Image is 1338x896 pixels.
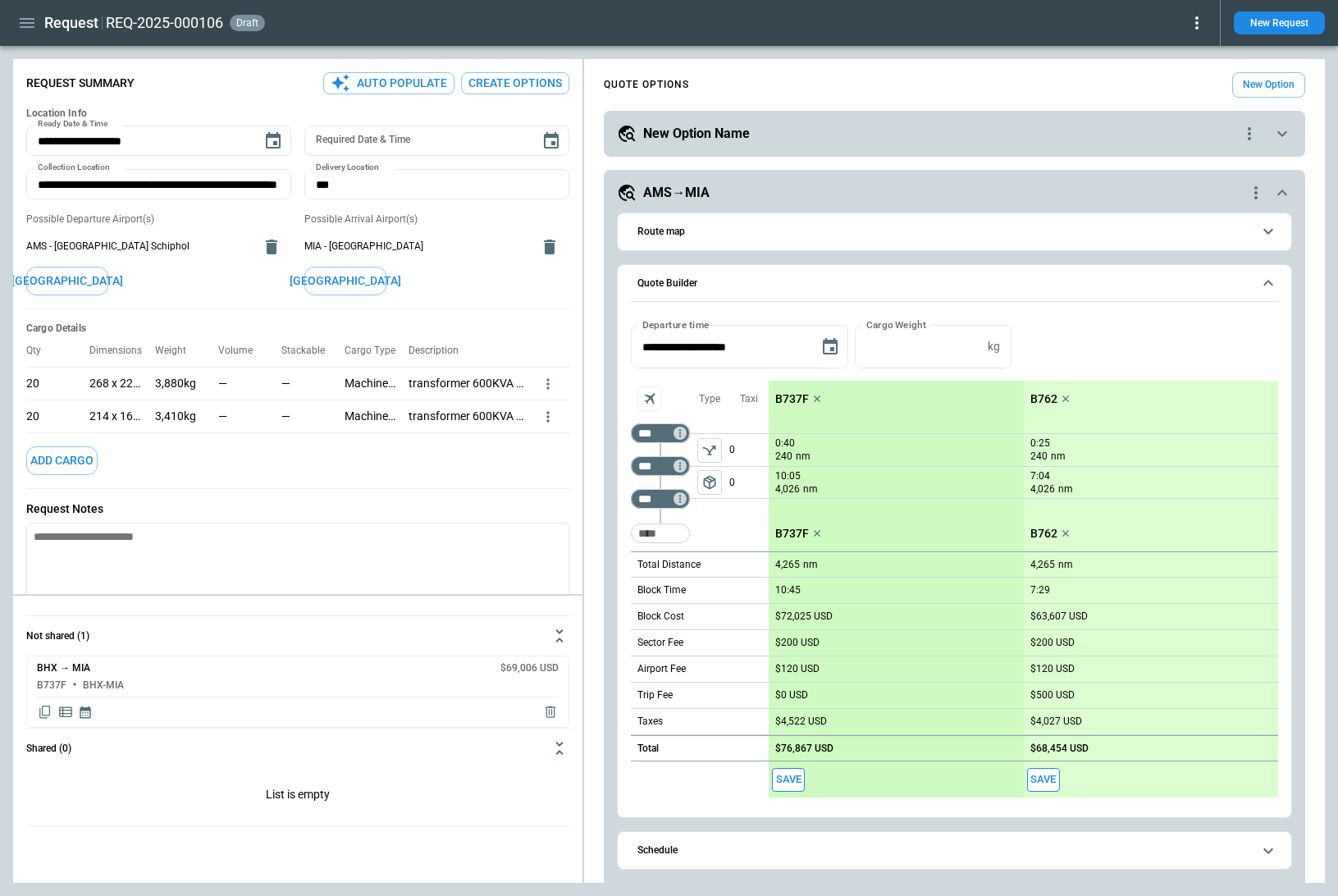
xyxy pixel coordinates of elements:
[775,559,800,571] p: 4,265
[89,367,155,400] div: 268 x 226 x 180.5cm
[26,502,569,516] p: Request Notes
[637,386,662,411] span: Aircraft selection
[78,704,93,720] span: Display quote schedule
[1030,559,1055,571] p: 4,265
[37,704,53,720] span: Copy quote content
[218,377,227,391] p: —
[542,704,559,720] span: Delete quote
[637,636,683,650] p: Sector Fee
[155,377,196,391] p: 3,880kg
[26,213,291,226] p: Possible Departure Airport(s)
[26,377,39,391] p: 20
[775,527,809,541] p: B737F
[775,584,801,597] p: 10:45
[637,688,673,702] p: Trip Fee
[38,118,107,130] label: Ready Date & Time
[1030,527,1057,541] p: B762
[637,610,684,624] p: Block Cost
[637,583,686,597] p: Block Time
[1051,450,1066,464] p: nm
[1240,124,1259,144] div: quote-option-actions
[461,72,569,94] button: Create Options
[1030,637,1075,649] p: $200 USD
[775,450,792,464] p: 240
[89,409,142,423] p: 214 x 165 x 133cm
[775,482,800,496] p: 4,026
[281,377,290,391] p: —
[775,663,820,675] p: $120 USD
[533,231,566,263] button: delete
[345,409,395,423] p: Machinery & Industrial Equipment
[637,845,678,856] h6: Schedule
[89,345,155,357] p: Dimensions
[617,124,1292,144] button: New Option Namequote-option-actions
[701,474,718,491] span: package_2
[409,345,472,357] p: Description
[37,663,90,674] h6: BHX → MIA
[26,322,569,335] h6: Cargo Details
[218,409,227,423] p: —
[775,715,827,728] p: $4,522 USD
[26,409,39,423] p: 20
[643,125,750,143] h5: New Option Name
[257,125,290,158] button: Choose date, selected date is Sep 10, 2025
[740,392,758,406] p: Taxi
[769,381,1278,798] div: scrollable content
[26,107,569,120] h6: Location Info
[637,226,685,237] h6: Route map
[304,267,386,295] button: [GEOGRAPHIC_DATA]
[1232,72,1305,98] button: New Option
[1030,450,1048,464] p: 240
[617,183,1292,203] button: AMS→MIAquote-option-actions
[729,467,769,498] p: 0
[637,558,701,572] p: Total Distance
[1030,584,1050,597] p: 7:29
[83,680,124,691] h6: BHX-MIA
[803,558,818,572] p: nm
[631,423,690,443] div: Too short
[697,438,722,463] button: left aligned
[26,743,71,754] h6: Shared (0)
[631,832,1278,869] button: Schedule
[540,409,556,425] button: more
[1246,183,1266,203] div: quote-option-actions
[1030,689,1075,702] p: $500 USD
[89,377,142,391] p: 268 x 226 x 180.5cm
[38,162,110,174] label: Collection Location
[1030,392,1057,406] p: B762
[1234,11,1325,34] button: New Request
[1027,768,1060,792] span: Save this aircraft quote and copy details to clipboard
[637,278,697,289] h6: Quote Builder
[44,13,98,33] h1: Request
[535,125,568,158] button: Choose date
[316,162,379,174] label: Delivery Location
[637,715,663,729] p: Taxes
[796,450,811,464] p: nm
[775,392,809,406] p: B737F
[637,743,659,754] h6: Total
[26,656,569,728] div: Not shared (1)
[281,409,290,423] p: —
[26,345,54,357] p: Qty
[803,482,818,496] p: nm
[642,318,710,331] label: Departure time
[1030,743,1089,755] p: $68,454 USD
[281,345,338,357] p: Stackable
[1030,437,1050,450] p: 0:25
[409,367,540,400] div: transformer 600KVA 0.48-1.4-4.8KV STEP UP VSD
[323,72,454,94] button: Auto Populate
[1030,715,1082,728] p: $4,027 USD
[775,610,833,623] p: $72,025 USD
[729,434,769,466] p: 0
[697,470,722,495] span: Type of sector
[345,400,409,432] div: Machinery & Industrial Equipment
[775,437,795,450] p: 0:40
[89,400,155,432] div: 214 x 165 x 133cm
[26,446,98,475] button: Add Cargo
[631,456,690,476] div: Too short
[155,409,196,423] p: 3,410kg
[409,377,527,391] p: transformer 600KVA 0.48-1.4-4.8KV STEP UP VSD
[697,438,722,463] span: Type of sector
[26,768,569,825] div: Not shared (1)
[155,345,199,357] p: Weight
